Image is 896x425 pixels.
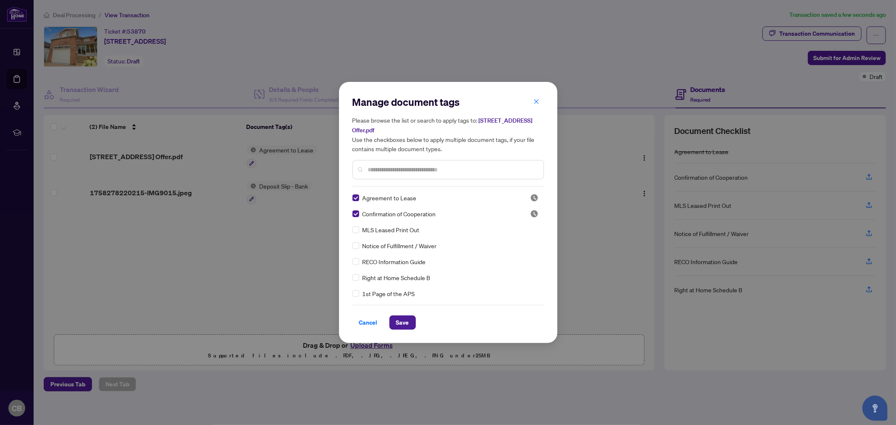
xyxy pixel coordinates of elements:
span: MLS Leased Print Out [363,225,420,234]
button: Save [389,315,416,330]
span: Right at Home Schedule B [363,273,431,282]
span: Cancel [359,316,378,329]
span: Confirmation of Cooperation [363,209,436,218]
span: close [533,99,539,105]
span: 1st Page of the APS [363,289,415,298]
span: Pending Review [530,210,539,218]
button: Open asap [862,396,888,421]
span: Agreement to Lease [363,193,417,202]
h5: Please browse the list or search to apply tags to: Use the checkboxes below to apply multiple doc... [352,115,544,153]
h2: Manage document tags [352,95,544,109]
span: Save [396,316,409,329]
img: status [530,194,539,202]
span: Notice of Fulfillment / Waiver [363,241,437,250]
span: Pending Review [530,194,539,202]
span: RECO Information Guide [363,257,426,266]
img: status [530,210,539,218]
button: Cancel [352,315,384,330]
